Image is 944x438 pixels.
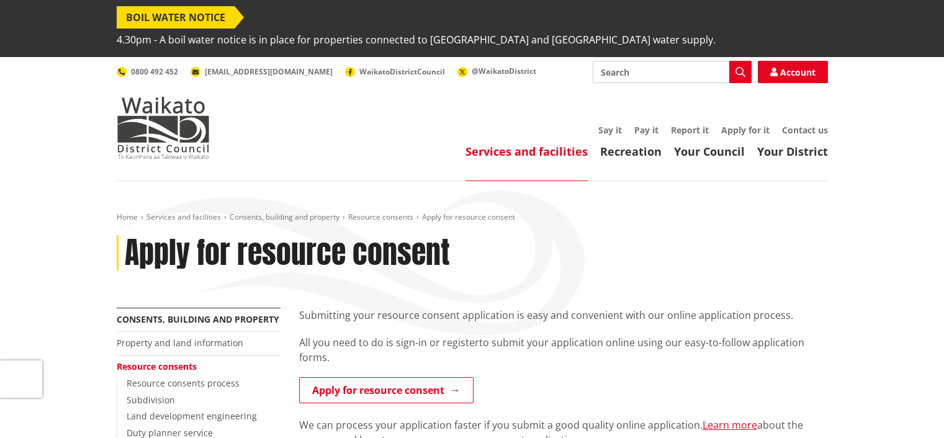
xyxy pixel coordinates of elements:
a: Contact us [782,124,828,136]
a: Resource consents process [127,377,240,389]
a: Land development engineering [127,410,257,422]
a: Your District [757,144,828,159]
span: All you need to do is sign-in or register [299,336,479,349]
a: WaikatoDistrictCouncil [345,66,445,77]
a: Account [758,61,828,83]
p: to submit your application online using our easy-to-follow application forms. [299,335,828,365]
a: 0800 492 452 [117,66,178,77]
a: Say it [598,124,622,136]
img: Waikato District Council - Te Kaunihera aa Takiwaa o Waikato [117,97,210,159]
span: 4.30pm - A boil water notice is in place for properties connected to [GEOGRAPHIC_DATA] and [GEOGR... [117,29,716,51]
a: Resource consents [117,360,197,372]
span: Submitting your resource consent application is easy and convenient with our online application p... [299,308,793,322]
a: Services and facilities [146,212,221,222]
h1: Apply for resource consent [125,235,450,271]
span: WaikatoDistrictCouncil [359,66,445,77]
a: Subdivision [127,394,175,406]
a: @WaikatoDistrict [457,66,536,76]
a: Resource consents [348,212,413,222]
a: Your Council [674,144,745,159]
a: Learn more [703,418,757,432]
a: Home [117,212,138,222]
a: Consents, building and property [230,212,339,222]
span: @WaikatoDistrict [472,66,536,76]
span: 0800 492 452 [131,66,178,77]
span: Apply for resource consent [422,212,515,222]
a: Services and facilities [465,144,588,159]
a: Pay it [634,124,659,136]
a: Apply for resource consent [299,377,474,403]
a: Property and land information [117,337,243,349]
nav: breadcrumb [117,212,828,223]
a: Consents, building and property [117,313,279,325]
a: [EMAIL_ADDRESS][DOMAIN_NAME] [191,66,333,77]
span: [EMAIL_ADDRESS][DOMAIN_NAME] [205,66,333,77]
span: BOIL WATER NOTICE [117,6,235,29]
a: Apply for it [721,124,770,136]
a: Report it [671,124,709,136]
input: Search input [593,61,752,83]
a: Recreation [600,144,662,159]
